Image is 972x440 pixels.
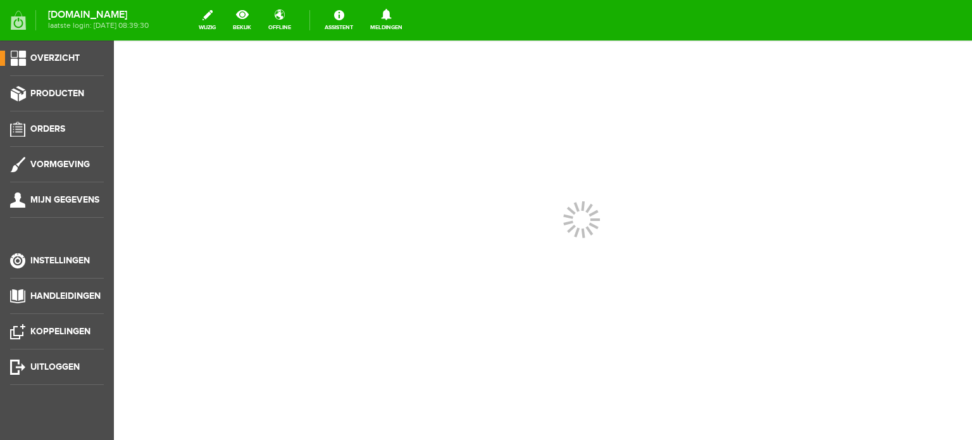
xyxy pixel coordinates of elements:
span: Overzicht [30,53,80,63]
span: Koppelingen [30,326,90,337]
span: Instellingen [30,255,90,266]
span: Vormgeving [30,159,90,170]
span: Uitloggen [30,361,80,372]
span: Orders [30,123,65,134]
strong: [DOMAIN_NAME] [48,11,149,18]
a: Assistent [317,6,361,34]
a: Meldingen [363,6,410,34]
span: Handleidingen [30,291,101,301]
a: bekijk [225,6,259,34]
span: laatste login: [DATE] 08:39:30 [48,22,149,29]
span: Producten [30,88,84,99]
span: Mijn gegevens [30,194,99,205]
a: wijzig [191,6,223,34]
a: offline [261,6,299,34]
